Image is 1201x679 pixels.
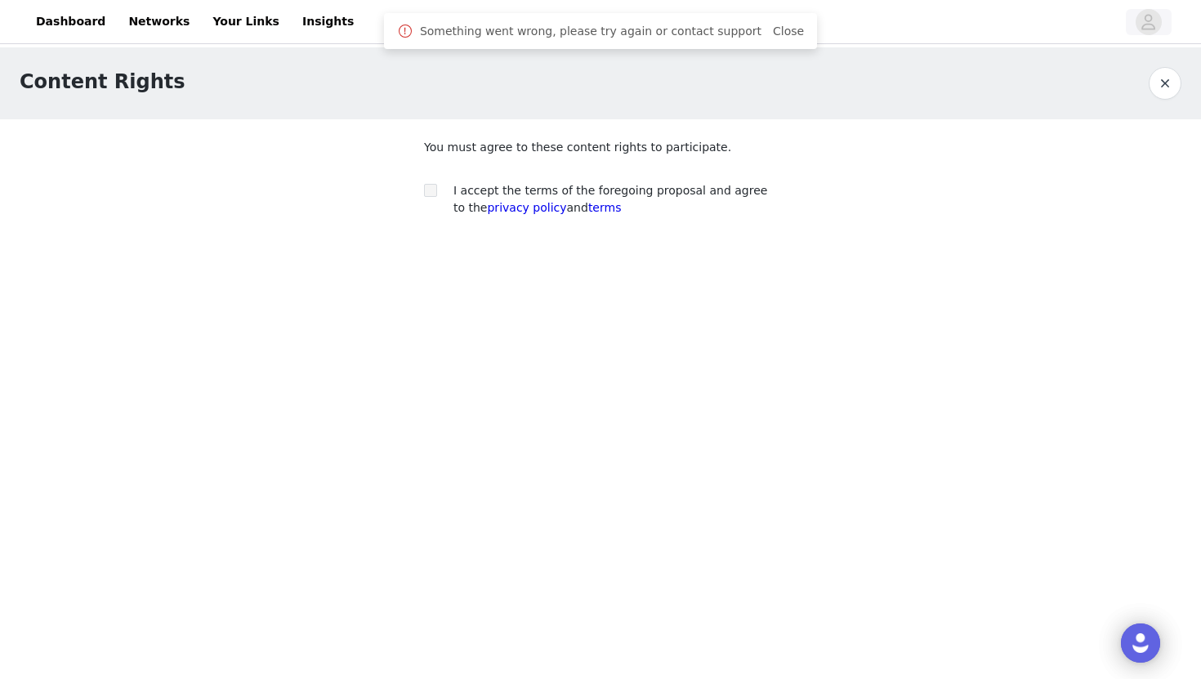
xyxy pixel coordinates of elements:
a: Dashboard [26,3,115,40]
a: privacy policy [487,201,566,214]
a: Close [773,25,804,38]
div: Open Intercom Messenger [1121,623,1160,663]
a: terms [588,201,622,214]
div: avatar [1141,9,1156,35]
a: Insights [292,3,364,40]
span: I accept the terms of the foregoing proposal and agree to the and [453,184,767,214]
p: You must agree to these content rights to participate. [424,139,777,156]
span: Something went wrong, please try again or contact support [420,23,761,40]
a: Your Links [203,3,289,40]
h1: Content Rights [20,67,185,96]
a: Networks [118,3,199,40]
